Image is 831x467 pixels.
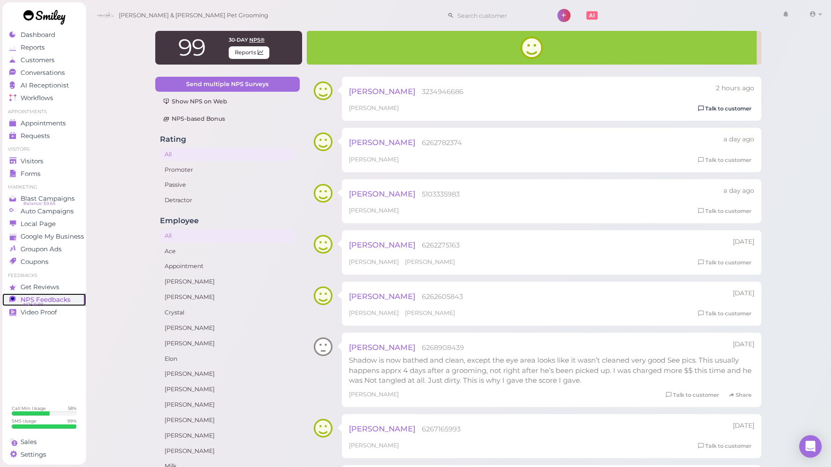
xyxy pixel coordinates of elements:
[21,233,84,241] span: Google My Business
[21,132,50,140] span: Requests
[349,156,399,163] span: [PERSON_NAME]
[21,69,65,77] span: Conversations
[21,170,41,178] span: Forms
[2,205,86,218] a: Auto Campaigns
[349,391,399,398] span: [PERSON_NAME]
[422,139,462,147] span: 6262782374
[349,442,399,449] span: [PERSON_NAME]
[23,200,55,207] span: Balance: $9.65
[349,240,415,249] span: [PERSON_NAME]
[21,438,37,446] span: Sales
[160,260,295,273] a: Appointment
[799,435,822,458] div: Open Intercom Messenger
[733,289,754,298] div: 08/27 02:40pm
[21,258,49,266] span: Coupons
[12,405,46,411] div: Call Min. Usage
[349,309,400,316] span: [PERSON_NAME]
[422,88,463,96] span: 3234946686
[155,77,300,92] a: Send multiple NPS Surveys
[160,194,295,207] a: Detractor
[12,418,36,424] div: SMS Usage
[349,87,415,96] span: [PERSON_NAME]
[160,178,295,191] a: Passive
[21,308,57,316] span: Video Proof
[349,104,399,111] span: [PERSON_NAME]
[2,184,86,190] li: Marketing
[349,258,400,265] span: [PERSON_NAME]
[21,31,55,39] span: Dashboard
[405,309,455,316] span: [PERSON_NAME]
[21,94,53,102] span: Workflows
[733,421,754,431] div: 08/26 03:28pm
[695,104,754,114] a: Talk to customer
[67,418,77,424] div: 99 %
[349,207,399,214] span: [PERSON_NAME]
[155,94,300,109] a: Show NPS on Web
[160,229,295,242] a: All
[723,135,754,144] div: 08/28 04:20pm
[178,33,205,62] span: 99
[21,81,69,89] span: AI Receptionist
[733,237,754,247] div: 08/27 09:52pm
[2,436,86,448] a: Sales
[229,36,248,43] span: 30-day
[405,258,455,265] span: [PERSON_NAME]
[716,84,754,93] div: 08/29 02:56pm
[2,130,86,142] a: Requests
[160,352,295,365] a: Elon
[160,135,295,144] h4: Rating
[21,157,43,165] span: Visitors
[2,243,86,255] a: Groupon Ads
[2,306,86,319] a: Video Proof
[21,207,74,215] span: Auto Campaigns
[21,283,59,291] span: Get Reviews
[21,451,46,459] span: Settings
[2,218,86,230] a: Local Page
[422,425,461,433] span: 6267165993
[163,97,292,106] div: Show NPS on Web
[23,301,43,308] span: NPS® 99
[68,405,77,411] div: 58 %
[2,54,86,66] a: Customers
[21,119,66,127] span: Appointments
[249,36,265,43] span: NPS®
[229,46,269,59] span: Reports
[160,306,295,319] a: Crystal
[21,245,62,253] span: Groupon Ads
[2,117,86,130] a: Appointments
[2,168,86,180] a: Forms
[21,296,71,304] span: NPS Feedbacks
[349,138,415,147] span: [PERSON_NAME]
[2,272,86,279] li: Feedbacks
[160,148,295,161] a: All
[349,355,754,385] div: Shadow is now bathed and clean, except the eye area looks like it wasn’t cleaned very good See pi...
[2,448,86,461] a: Settings
[2,92,86,104] a: Workflows
[160,275,295,288] a: [PERSON_NAME]
[160,429,295,442] a: [PERSON_NAME]
[119,2,268,29] span: [PERSON_NAME] & [PERSON_NAME] Pet Grooming
[2,66,86,79] a: Conversations
[695,258,754,268] a: Talk to customer
[695,155,754,165] a: Talk to customer
[21,195,75,203] span: Blast Campaigns
[21,220,56,228] span: Local Page
[695,309,754,319] a: Talk to customer
[2,41,86,54] a: Reports
[733,340,754,349] div: 08/26 04:32pm
[2,109,86,115] li: Appointments
[422,190,460,198] span: 5103335983
[723,186,754,196] div: 08/28 03:31pm
[2,29,86,41] a: Dashboard
[2,255,86,268] a: Coupons
[155,111,300,126] a: NPS-based Bonus
[349,189,415,198] span: [PERSON_NAME]
[454,8,545,23] input: Search customer
[695,441,754,451] a: Talk to customer
[2,192,86,205] a: Blast Campaigns Balance: $9.65
[163,115,292,123] div: NPS-based Bonus
[160,414,295,427] a: [PERSON_NAME]
[160,383,295,396] a: [PERSON_NAME]
[21,44,45,51] span: Reports
[422,343,464,352] span: 6268908439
